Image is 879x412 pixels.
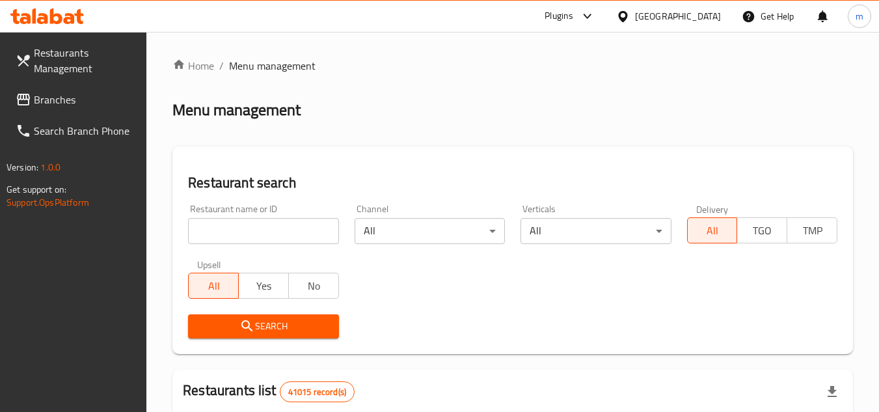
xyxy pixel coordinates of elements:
[817,376,848,407] div: Export file
[183,381,355,402] h2: Restaurants list
[280,386,354,398] span: 41015 record(s)
[238,273,289,299] button: Yes
[7,159,38,176] span: Version:
[188,218,338,244] input: Search for restaurant name or ID..
[545,8,573,24] div: Plugins
[294,277,334,295] span: No
[355,218,505,244] div: All
[7,194,89,211] a: Support.OpsPlatform
[172,58,214,74] a: Home
[687,217,738,243] button: All
[244,277,284,295] span: Yes
[188,273,239,299] button: All
[194,277,234,295] span: All
[34,92,137,107] span: Branches
[40,159,61,176] span: 1.0.0
[792,221,832,240] span: TMP
[188,173,837,193] h2: Restaurant search
[696,204,729,213] label: Delivery
[197,260,221,269] label: Upsell
[521,218,671,244] div: All
[219,58,224,74] li: /
[856,9,863,23] span: m
[188,314,338,338] button: Search
[5,37,147,84] a: Restaurants Management
[172,58,853,74] nav: breadcrumb
[198,318,328,335] span: Search
[742,221,782,240] span: TGO
[288,273,339,299] button: No
[5,115,147,146] a: Search Branch Phone
[693,221,733,240] span: All
[229,58,316,74] span: Menu management
[280,381,355,402] div: Total records count
[787,217,837,243] button: TMP
[34,123,137,139] span: Search Branch Phone
[172,100,301,120] h2: Menu management
[635,9,721,23] div: [GEOGRAPHIC_DATA]
[34,45,137,76] span: Restaurants Management
[5,84,147,115] a: Branches
[7,181,66,198] span: Get support on:
[737,217,787,243] button: TGO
